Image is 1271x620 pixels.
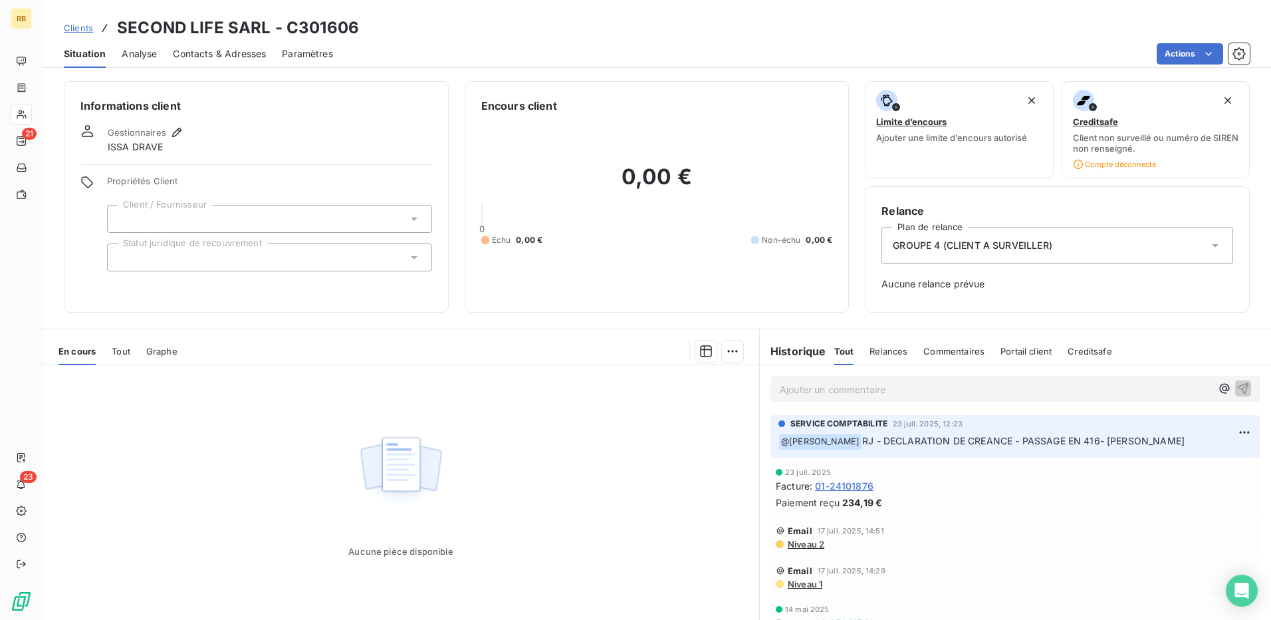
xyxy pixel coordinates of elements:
span: Tout [834,346,854,357]
span: 23 [20,471,37,483]
span: RJ - DECLARATION DE CREANCE - PASSAGE EN 416- [PERSON_NAME] [862,435,1185,446]
img: Empty state [358,430,443,512]
span: 234,19 € [842,496,882,510]
h6: Historique [760,343,826,359]
span: Creditsafe [1073,116,1118,127]
span: 14 mai 2025 [785,605,830,613]
span: Limite d’encours [876,116,947,127]
span: Aucune pièce disponible [348,546,453,557]
h6: Relance [881,203,1233,219]
span: En cours [58,346,96,357]
span: Non-échu [762,234,800,246]
button: Limite d’encoursAjouter une limite d’encours autorisé [865,81,1053,178]
span: 0,00 € [516,234,542,246]
div: Open Intercom Messenger [1226,575,1258,607]
span: Creditsafe [1068,346,1112,357]
button: CreditsafeClient non surveillé ou numéro de SIREN non renseigné.Compte déconnecté [1062,81,1250,178]
button: Actions [1157,43,1223,65]
span: Niveau 1 [786,579,822,589]
span: Aucune relance prévue [881,277,1233,291]
img: Logo LeanPay [11,591,32,612]
span: Contacts & Adresses [173,47,266,61]
span: Clients [64,23,93,33]
span: 01-24101876 [815,479,873,493]
span: GROUPE 4 (CLIENT A SURVEILLER) [893,239,1052,252]
span: 0,00 € [806,234,832,246]
input: Ajouter une valeur [118,251,129,263]
span: SERVICE COMPTABILITE [790,418,887,430]
span: @ [PERSON_NAME] [779,434,862,450]
span: 17 juil. 2025, 14:51 [818,527,884,535]
span: Gestionnaires [108,127,166,138]
h6: Informations client [80,98,432,114]
span: 0 [479,224,485,234]
span: ISSA DRAVE [108,140,164,154]
span: Client non surveillé ou numéro de SIREN non renseigné. [1073,132,1238,154]
span: Paiement reçu [776,496,840,510]
span: Tout [112,346,130,357]
a: Clients [64,21,93,35]
a: 21 [11,130,31,152]
span: 23 juil. 2025, 12:23 [893,420,963,428]
h6: Encours client [481,98,557,114]
span: Portail client [1000,346,1052,357]
h3: SECOND LIFE SARL - C301606 [117,16,359,40]
span: Compte déconnecté [1073,159,1156,170]
h2: 0,00 € [481,164,833,204]
span: Commentaires [923,346,984,357]
span: Relances [869,346,907,357]
span: Analyse [122,47,157,61]
span: Ajouter une limite d’encours autorisé [876,132,1027,143]
span: 21 [22,128,37,140]
span: Propriétés Client [107,176,432,194]
span: Paramètres [282,47,333,61]
span: Facture : [776,479,812,493]
span: Email [788,565,812,576]
span: Niveau 2 [786,539,824,549]
span: 17 juil. 2025, 14:29 [818,567,885,575]
span: Échu [492,234,511,246]
span: Email [788,526,812,536]
span: Graphe [146,346,177,357]
input: Ajouter une valeur [118,213,129,225]
span: Situation [64,47,106,61]
div: RB [11,8,32,29]
span: 23 juil. 2025 [785,468,831,476]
